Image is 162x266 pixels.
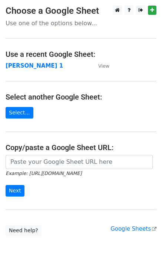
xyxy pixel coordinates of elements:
small: View [98,63,109,69]
a: View [91,62,109,69]
input: Next [6,185,24,197]
h3: Choose a Google Sheet [6,6,156,16]
a: [PERSON_NAME] 1 [6,62,63,69]
h4: Select another Google Sheet: [6,93,156,101]
a: Google Sheets [110,226,156,232]
a: Need help? [6,225,42,236]
a: Select... [6,107,33,119]
h4: Copy/paste a Google Sheet URL: [6,143,156,152]
p: Use one of the options below... [6,19,156,27]
small: Example: [URL][DOMAIN_NAME] [6,171,82,176]
h4: Use a recent Google Sheet: [6,50,156,59]
input: Paste your Google Sheet URL here [6,155,153,169]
